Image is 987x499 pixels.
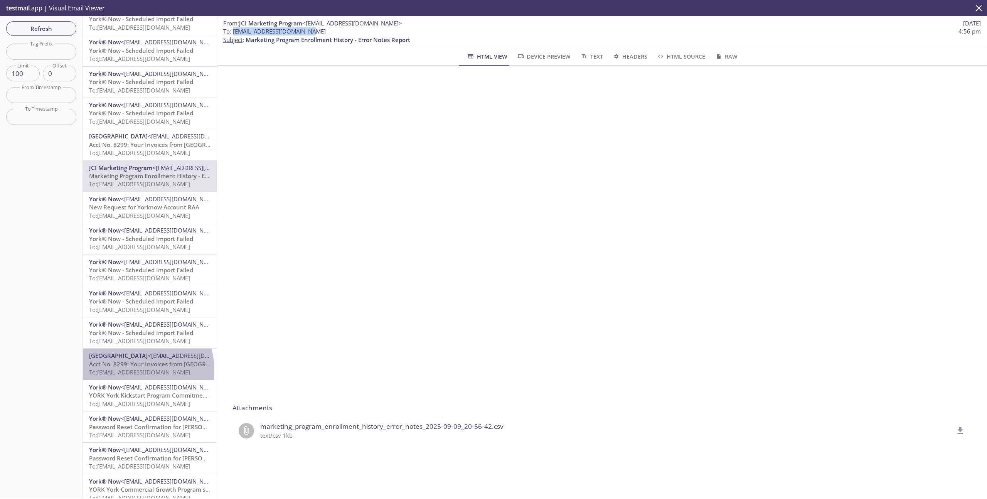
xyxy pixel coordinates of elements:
span: York® Now [89,320,121,328]
span: To: [EMAIL_ADDRESS][DOMAIN_NAME] [89,274,190,282]
span: <[EMAIL_ADDRESS][DOMAIN_NAME]> [121,446,221,453]
div: York® Now<[EMAIL_ADDRESS][DOMAIN_NAME]>York® Now - Scheduled Import FailedTo:[EMAIL_ADDRESS][DOMA... [83,4,217,35]
span: Password Reset Confirmation for [PERSON_NAME] [89,423,228,431]
span: York® Now [89,101,121,109]
span: [GEOGRAPHIC_DATA] [89,352,148,359]
div: York® Now<[EMAIL_ADDRESS][DOMAIN_NAME]>York® Now - Scheduled Import FailedTo:[EMAIL_ADDRESS][DOMA... [83,255,217,286]
span: Password Reset Confirmation for [PERSON_NAME] [89,454,228,462]
span: To: [EMAIL_ADDRESS][DOMAIN_NAME] [89,306,190,314]
span: [GEOGRAPHIC_DATA] [89,132,148,140]
div: JCI Marketing Program<[EMAIL_ADDRESS][DOMAIN_NAME]>Marketing Program Enrollment History - Error N... [83,161,217,192]
span: York® Now [89,226,121,234]
span: To: [EMAIL_ADDRESS][DOMAIN_NAME] [89,24,190,31]
span: <[EMAIL_ADDRESS][DOMAIN_NAME]> [121,38,221,46]
button: delete [951,421,970,440]
span: HTML View [467,52,507,61]
span: York® Now - Scheduled Import Failed [89,329,193,337]
span: York® Now - Scheduled Import Failed [89,47,193,54]
span: <[EMAIL_ADDRESS][DOMAIN_NAME]> [121,195,221,203]
span: : [EMAIL_ADDRESS][DOMAIN_NAME] [223,27,326,35]
span: York® Now [89,38,121,46]
div: [GEOGRAPHIC_DATA]<[EMAIL_ADDRESS][DOMAIN_NAME]>Acct No. 8299: Your Invoices from [GEOGRAPHIC_DATA... [83,349,217,379]
span: <[EMAIL_ADDRESS][DOMAIN_NAME]> [148,352,248,359]
span: To: [EMAIL_ADDRESS][DOMAIN_NAME] [89,86,190,94]
span: York® Now [89,415,121,422]
span: York® Now - Scheduled Import Failed [89,109,193,117]
span: <[EMAIL_ADDRESS][DOMAIN_NAME]> [121,415,221,422]
span: To: [EMAIL_ADDRESS][DOMAIN_NAME] [89,149,190,157]
span: testmail [6,4,30,12]
span: York® Now [89,258,121,266]
p: : [223,27,981,44]
span: Text [580,52,603,61]
span: <[EMAIL_ADDRESS][DOMAIN_NAME]> [121,101,221,109]
div: York® Now<[EMAIL_ADDRESS][DOMAIN_NAME]>York® Now - Scheduled Import FailedTo:[EMAIL_ADDRESS][DOMA... [83,223,217,254]
span: To: [EMAIL_ADDRESS][DOMAIN_NAME] [89,180,190,188]
span: To: [EMAIL_ADDRESS][DOMAIN_NAME] [89,243,190,251]
span: 4:56 pm [958,27,981,35]
span: York® Now - Scheduled Import Failed [89,235,193,243]
p: Attachments [232,403,972,413]
div: York® Now<[EMAIL_ADDRESS][DOMAIN_NAME]>New Request for Yorknow Account RAATo:[EMAIL_ADDRESS][DOMA... [83,192,217,223]
span: To: [EMAIL_ADDRESS][DOMAIN_NAME] [89,431,190,439]
span: <[EMAIL_ADDRESS][DOMAIN_NAME]> [121,226,221,234]
span: <[EMAIL_ADDRESS][DOMAIN_NAME]> [121,477,221,485]
span: Marketing Program Enrollment History - Error Notes Report [89,172,254,180]
span: <[EMAIL_ADDRESS][DOMAIN_NAME]> [148,132,248,140]
span: <[EMAIL_ADDRESS][DOMAIN_NAME]> [152,164,252,172]
span: York® Now [89,477,121,485]
div: York® Now<[EMAIL_ADDRESS][DOMAIN_NAME]>Password Reset Confirmation for [PERSON_NAME]To:[EMAIL_ADD... [83,411,217,442]
span: HTML Source [657,52,705,61]
span: YORK York Kickstart Program Commitment signed agreement attached [89,391,288,399]
span: <[EMAIL_ADDRESS][DOMAIN_NAME]> [121,289,221,297]
span: Marketing Program Enrollment History - Error Notes Report [246,36,410,44]
span: JCI Marketing Program [239,19,302,27]
span: Raw [714,52,737,61]
span: To: [EMAIL_ADDRESS][DOMAIN_NAME] [89,400,190,408]
div: York® Now<[EMAIL_ADDRESS][DOMAIN_NAME]>Password Reset Confirmation for [PERSON_NAME]To:[EMAIL_ADD... [83,443,217,474]
div: York® Now<[EMAIL_ADDRESS][DOMAIN_NAME]>York® Now - Scheduled Import FailedTo:[EMAIL_ADDRESS][DOMA... [83,98,217,129]
span: JCI Marketing Program [89,164,152,172]
span: : [223,19,402,27]
div: York® Now<[EMAIL_ADDRESS][DOMAIN_NAME]>York® Now - Scheduled Import FailedTo:[EMAIL_ADDRESS][DOMA... [83,286,217,317]
span: <[EMAIL_ADDRESS][DOMAIN_NAME]> [121,258,221,266]
span: To: [EMAIL_ADDRESS][DOMAIN_NAME] [89,212,190,219]
span: <[EMAIL_ADDRESS][DOMAIN_NAME]> [121,70,221,78]
a: delete [951,426,965,434]
span: To: [EMAIL_ADDRESS][DOMAIN_NAME] [89,118,190,125]
span: York® Now - Scheduled Import Failed [89,15,193,23]
div: York® Now<[EMAIL_ADDRESS][DOMAIN_NAME]>York® Now - Scheduled Import FailedTo:[EMAIL_ADDRESS][DOMA... [83,35,217,66]
span: York® Now [89,446,121,453]
div: York® Now<[EMAIL_ADDRESS][DOMAIN_NAME]>York® Now - Scheduled Import FailedTo:[EMAIL_ADDRESS][DOMA... [83,317,217,348]
span: Subject [223,36,243,44]
span: marketing_program_enrollment_history_error_notes_2025-09-09_20-56-42.csv [260,421,953,432]
span: York® Now [89,383,121,391]
button: Refresh [6,21,76,36]
span: York® Now [89,70,121,78]
span: Headers [612,52,647,61]
span: To: [EMAIL_ADDRESS][DOMAIN_NAME] [89,55,190,62]
span: York® Now - Scheduled Import Failed [89,266,193,274]
span: <[EMAIL_ADDRESS][DOMAIN_NAME]> [121,383,221,391]
span: [DATE] [963,19,981,27]
span: Refresh [12,24,70,34]
span: Acct No. 8299: Your Invoices from [GEOGRAPHIC_DATA] are Available Online [89,141,301,148]
div: York® Now<[EMAIL_ADDRESS][DOMAIN_NAME]>York® Now - Scheduled Import FailedTo:[EMAIL_ADDRESS][DOMA... [83,67,217,98]
span: To: [EMAIL_ADDRESS][DOMAIN_NAME] [89,337,190,345]
div: [GEOGRAPHIC_DATA]<[EMAIL_ADDRESS][DOMAIN_NAME]>Acct No. 8299: Your Invoices from [GEOGRAPHIC_DATA... [83,129,217,160]
span: York® Now - Scheduled Import Failed [89,297,193,305]
span: York® Now - Scheduled Import Failed [89,78,193,86]
span: <[EMAIL_ADDRESS][DOMAIN_NAME]> [121,320,221,328]
span: Device Preview [517,52,571,61]
span: <[EMAIL_ADDRESS][DOMAIN_NAME]> [302,19,402,27]
span: From [223,19,237,27]
span: York® Now [89,289,121,297]
span: Acct No. 8299: Your Invoices from [GEOGRAPHIC_DATA] are Available Online [89,360,301,368]
span: To: [EMAIL_ADDRESS][DOMAIN_NAME] [89,462,190,470]
span: To [223,27,230,35]
span: York® Now [89,195,121,203]
span: YORK York Commercial Growth Program signed agreement attached [89,486,280,493]
span: To: [EMAIL_ADDRESS][DOMAIN_NAME] [89,368,190,376]
div: York® Now<[EMAIL_ADDRESS][DOMAIN_NAME]>YORK York Kickstart Program Commitment signed agreement at... [83,380,217,411]
p: text/csv 1kb [260,432,953,440]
